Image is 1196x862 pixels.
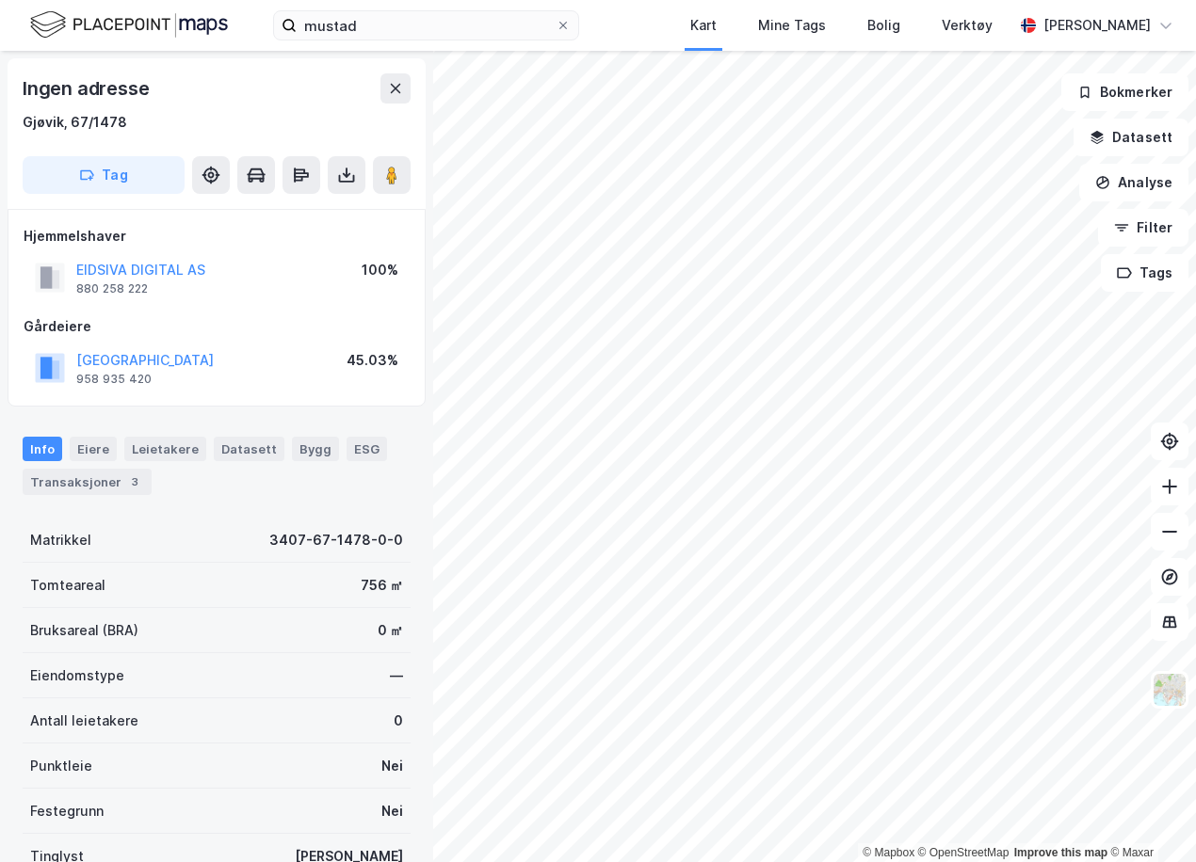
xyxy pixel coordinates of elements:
[30,574,105,597] div: Tomteareal
[1074,119,1188,156] button: Datasett
[1101,254,1188,292] button: Tags
[347,437,387,461] div: ESG
[269,529,403,551] div: 3407-67-1478-0-0
[378,619,403,642] div: 0 ㎡
[381,800,403,822] div: Nei
[23,111,127,134] div: Gjøvik, 67/1478
[125,472,144,491] div: 3
[214,437,284,461] div: Datasett
[1098,209,1188,247] button: Filter
[381,755,403,777] div: Nei
[863,846,914,859] a: Mapbox
[394,710,403,732] div: 0
[30,755,92,777] div: Punktleie
[390,664,403,687] div: —
[30,664,124,687] div: Eiendomstype
[867,14,900,37] div: Bolig
[30,619,138,642] div: Bruksareal (BRA)
[942,14,993,37] div: Verktøy
[918,846,1010,859] a: OpenStreetMap
[1061,73,1188,111] button: Bokmerker
[30,800,104,822] div: Festegrunn
[70,437,117,461] div: Eiere
[1152,672,1188,708] img: Z
[347,349,398,372] div: 45.03%
[30,8,228,41] img: logo.f888ab2527a4732fd821a326f86c7f29.svg
[1014,846,1107,859] a: Improve this map
[30,529,91,551] div: Matrikkel
[362,259,398,281] div: 100%
[124,437,206,461] div: Leietakere
[30,710,138,732] div: Antall leietakere
[23,73,153,104] div: Ingen adresse
[76,372,152,387] div: 958 935 420
[1079,164,1188,201] button: Analyse
[361,574,403,597] div: 756 ㎡
[23,156,185,194] button: Tag
[23,469,152,495] div: Transaksjoner
[76,281,148,296] div: 880 258 222
[292,437,339,461] div: Bygg
[1102,772,1196,862] div: Kontrollprogram for chat
[1043,14,1151,37] div: [PERSON_NAME]
[297,11,556,40] input: Søk på adresse, matrikkel, gårdeiere, leietakere eller personer
[24,315,410,338] div: Gårdeiere
[1102,772,1196,862] iframe: Chat Widget
[24,225,410,247] div: Hjemmelshaver
[758,14,826,37] div: Mine Tags
[690,14,717,37] div: Kart
[23,437,62,461] div: Info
